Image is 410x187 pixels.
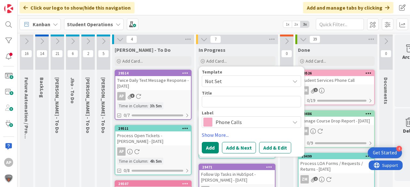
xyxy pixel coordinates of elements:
span: Emilie - To Do [54,77,61,133]
span: Not Set [205,77,285,85]
div: 29511Process Open Tickets - [PERSON_NAME] - [DATE] [115,126,191,145]
span: 2 [83,50,94,58]
div: 29507 [118,182,191,186]
div: 29526 [301,71,374,75]
span: : [147,102,148,109]
div: AP [117,147,126,156]
div: ZM [300,86,309,95]
b: Student Operations [67,21,113,27]
button: Add & Edit [259,142,291,153]
div: Add and manage tabs by clicking [303,2,393,13]
div: 29514 [115,70,191,76]
div: 29507 [115,181,191,187]
span: 14 [37,50,47,58]
div: Time in Column [117,102,147,109]
div: 29499 [301,154,374,159]
span: Documents [383,77,389,104]
label: Title [202,90,212,96]
div: 29526 [299,70,374,76]
div: 29486 [299,111,374,117]
span: 6 [67,50,78,58]
span: BackLog [39,77,45,98]
div: Open Get Started checklist, remaining modules: 4 [368,147,402,158]
span: Done [298,47,310,53]
span: Phone Calls [216,118,287,127]
span: Add Card... [122,58,143,64]
span: Add Card... [306,58,326,64]
div: ZM [299,127,374,135]
div: AP [4,158,13,167]
div: 29511 [118,126,191,131]
span: 2 [314,177,318,181]
div: 29486 [301,112,374,116]
span: 4 [126,35,137,43]
span: Template [202,70,222,74]
span: Support [13,1,29,9]
div: 29511 [115,126,191,131]
input: Quick Filter... [316,19,364,30]
span: 0/19 [307,97,315,104]
span: 1x [283,21,292,27]
div: 29486Manage Course Drop Report - [DATE] [299,111,374,125]
span: 5 [98,50,109,58]
span: : [147,158,148,165]
div: AP [115,92,191,100]
span: 0/9 [307,140,313,146]
div: AP [115,147,191,156]
div: 29514 [118,71,191,75]
span: 3x [300,21,309,27]
div: ZM [300,127,309,135]
span: Amanda - To Do [115,47,171,53]
div: 29471Follow Up Tasks in HubSpot - [PERSON_NAME] - [DATE] [199,164,275,184]
div: Student Services Phone Call [299,76,374,84]
img: Visit kanbanzone.com [4,4,13,13]
span: 0/8 [124,167,130,174]
div: Twice Daily Text Message Response - [DATE] [115,76,191,90]
span: 7 [210,35,221,43]
span: 0/7 [124,112,130,119]
div: Process LOA Forms / Requests / Returns - [DATE] [299,159,374,173]
div: ZM [300,175,309,183]
div: Follow Up Tasks in HubSpot - [PERSON_NAME] - [DATE] [199,170,275,184]
span: Label [202,111,213,115]
span: Add Card... [206,58,227,64]
span: Jho - To Do [70,77,76,104]
div: 4 [396,146,402,152]
div: 29526Student Services Phone Call [299,70,374,84]
div: Time in Column [117,158,147,165]
div: 29471 [199,164,275,170]
span: Future Automation / Process Building [23,77,30,164]
div: Process Open Tickets - [PERSON_NAME] - [DATE] [115,131,191,145]
span: Zaida - To Do [85,77,91,133]
span: Kanban [33,20,50,28]
div: 4h 5m [148,158,163,165]
div: Manage Course Drop Report - [DATE] [299,117,374,125]
button: Add & Next [222,142,256,153]
div: Click our logo to show/hide this navigation [20,2,135,13]
div: Get Started [373,150,397,156]
div: 29514Twice Daily Text Message Response - [DATE] [115,70,191,90]
div: 3h 5m [148,102,163,109]
span: 3 [130,94,135,98]
div: ZM [299,86,374,95]
span: 0 [381,50,391,58]
span: 16 [21,50,32,58]
span: 1 [314,88,318,92]
span: 39 [309,35,320,43]
span: In Progress [199,47,225,53]
span: 0 [281,50,292,58]
div: 29471 [202,165,275,169]
span: Eric - To Do [100,77,107,133]
button: Add [202,142,219,153]
span: 2x [292,21,300,27]
div: AP [117,92,126,100]
a: Show More... [202,131,301,139]
div: 29499 [299,153,374,159]
span: 21 [52,50,63,58]
div: ZM [299,175,374,183]
div: 29499Process LOA Forms / Requests / Returns - [DATE] [299,153,374,173]
img: avatar [4,174,13,183]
